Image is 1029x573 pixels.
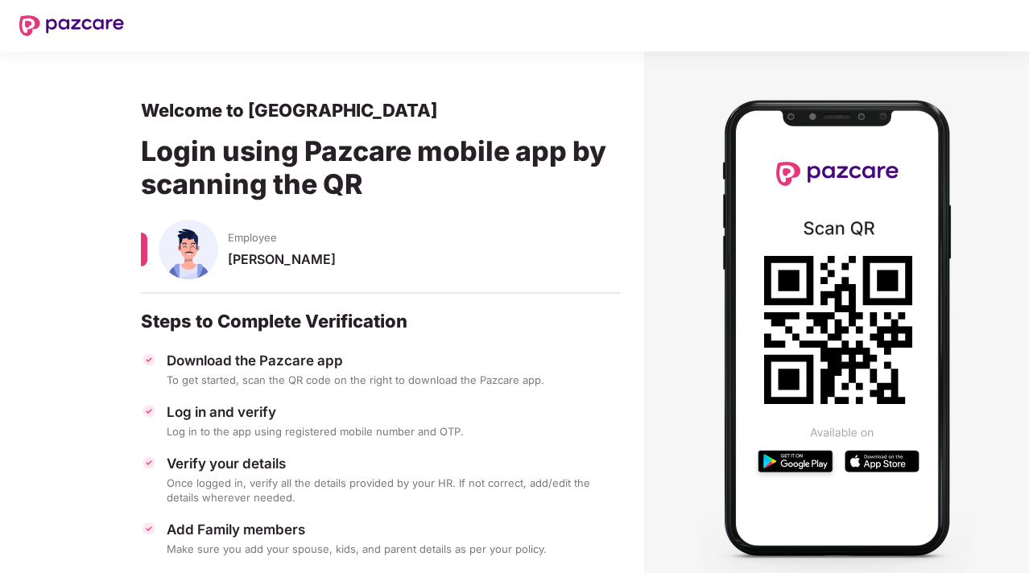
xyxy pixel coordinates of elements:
[167,373,620,387] div: To get started, scan the QR code on the right to download the Pazcare app.
[19,15,124,36] img: New Pazcare Logo
[141,403,157,419] img: svg+xml;base64,PHN2ZyBpZD0iVGljay0zMngzMiIgeG1sbnM9Imh0dHA6Ly93d3cudzMub3JnLzIwMDAvc3ZnIiB3aWR0aD...
[167,542,620,556] div: Make sure you add your spouse, kids, and parent details as per your policy.
[141,521,157,537] img: svg+xml;base64,PHN2ZyBpZD0iVGljay0zMngzMiIgeG1sbnM9Imh0dHA6Ly93d3cudzMub3JnLzIwMDAvc3ZnIiB3aWR0aD...
[159,220,218,279] img: svg+xml;base64,PHN2ZyBpZD0iU3BvdXNlX01hbGUiIHhtbG5zPSJodHRwOi8vd3d3LnczLm9yZy8yMDAwL3N2ZyIgeG1sbn...
[141,455,157,471] img: svg+xml;base64,PHN2ZyBpZD0iVGljay0zMngzMiIgeG1sbnM9Imh0dHA6Ly93d3cudzMub3JnLzIwMDAvc3ZnIiB3aWR0aD...
[228,251,620,282] div: [PERSON_NAME]
[228,230,277,245] span: Employee
[141,99,620,122] div: Welcome to [GEOGRAPHIC_DATA]
[141,122,620,220] div: Login using Pazcare mobile app by scanning the QR
[167,352,620,369] div: Download the Pazcare app
[141,310,620,332] div: Steps to Complete Verification
[167,476,620,505] div: Once logged in, verify all the details provided by your HR. If not correct, add/edit the details ...
[167,521,620,538] div: Add Family members
[167,455,620,472] div: Verify your details
[167,403,620,421] div: Log in and verify
[167,424,620,439] div: Log in to the app using registered mobile number and OTP.
[141,352,157,368] img: svg+xml;base64,PHN2ZyBpZD0iVGljay0zMngzMiIgeG1sbnM9Imh0dHA6Ly93d3cudzMub3JnLzIwMDAvc3ZnIiB3aWR0aD...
